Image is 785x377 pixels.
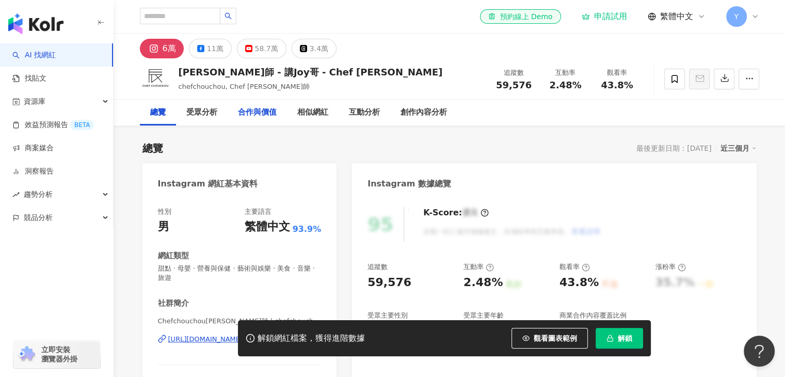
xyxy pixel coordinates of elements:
div: 3.4萬 [310,41,328,56]
div: 6萬 [163,41,176,56]
div: 相似網紅 [297,106,328,119]
span: 觀看圖表範例 [534,334,577,342]
div: 總覽 [142,141,163,155]
a: 洞察報告 [12,166,54,177]
span: 資源庫 [24,90,45,113]
div: 最後更新日期：[DATE] [636,144,711,152]
span: 93.9% [293,224,322,235]
div: 互動率 [546,68,585,78]
div: 受眾主要年齡 [463,311,504,320]
div: 58.7萬 [255,41,278,56]
div: 11萬 [207,41,223,56]
div: 網紅類型 [158,250,189,261]
div: 觀看率 [598,68,637,78]
button: 11萬 [189,39,232,58]
button: 6萬 [140,39,184,58]
div: 43.8% [559,275,599,291]
a: chrome extension立即安裝 瀏覽器外掛 [13,340,100,368]
button: 解鎖 [596,328,643,349]
div: 互動率 [463,262,494,272]
span: 競品分析 [24,206,53,229]
div: 追蹤數 [494,68,534,78]
div: [PERSON_NAME]師 - 講Joy哥 - Chef [PERSON_NAME] [179,66,443,78]
div: 預約線上 Demo [488,11,552,22]
span: Chefchouchou[PERSON_NAME]師 | chefchouchou [158,317,322,326]
button: 58.7萬 [237,39,286,58]
button: 觀看圖表範例 [511,328,588,349]
span: chefchouchou, Chef [PERSON_NAME]師 [179,83,310,90]
a: 預約線上 Demo [480,9,560,24]
span: 繁體中文 [660,11,693,22]
div: 主要語言 [245,207,271,216]
div: 創作內容分析 [400,106,447,119]
span: 立即安裝 瀏覽器外掛 [41,345,77,364]
div: Instagram 網紅基本資料 [158,178,258,190]
span: rise [12,191,20,198]
div: 解鎖網紅檔案，獲得進階數據 [258,333,365,344]
a: 商案媒合 [12,143,54,153]
span: search [225,12,232,20]
a: 效益預測報告BETA [12,120,94,130]
span: Y [734,11,739,22]
div: 社群簡介 [158,298,189,309]
img: KOL Avatar [140,64,171,95]
a: 找貼文 [12,73,46,84]
div: 漲粉率 [655,262,686,272]
div: 合作與價值 [238,106,277,119]
span: 2.48% [549,80,581,90]
div: 近三個月 [720,142,757,155]
span: 59,576 [496,80,532,90]
div: 總覽 [150,106,166,119]
span: 甜點 · 母嬰 · 營養與保健 · 藝術與娛樂 · 美食 · 音樂 · 旅遊 [158,264,322,282]
button: 3.4萬 [292,39,337,58]
div: 男 [158,219,169,235]
a: searchAI 找網紅 [12,50,56,60]
div: Instagram 數據總覽 [367,178,451,190]
span: 43.8% [601,80,633,90]
div: K-Score : [423,207,489,218]
div: 受眾分析 [186,106,217,119]
img: chrome extension [17,346,37,363]
div: 商業合作內容覆蓋比例 [559,311,627,320]
div: 繁體中文 [245,219,290,235]
div: 2.48% [463,275,503,291]
div: 59,576 [367,275,411,291]
div: 性別 [158,207,171,216]
div: 觀看率 [559,262,590,272]
a: 申請試用 [582,11,627,22]
div: 受眾主要性別 [367,311,408,320]
span: 趨勢分析 [24,183,53,206]
img: logo [8,13,63,34]
div: 追蹤數 [367,262,388,272]
div: 互動分析 [349,106,380,119]
span: 解鎖 [618,334,632,342]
